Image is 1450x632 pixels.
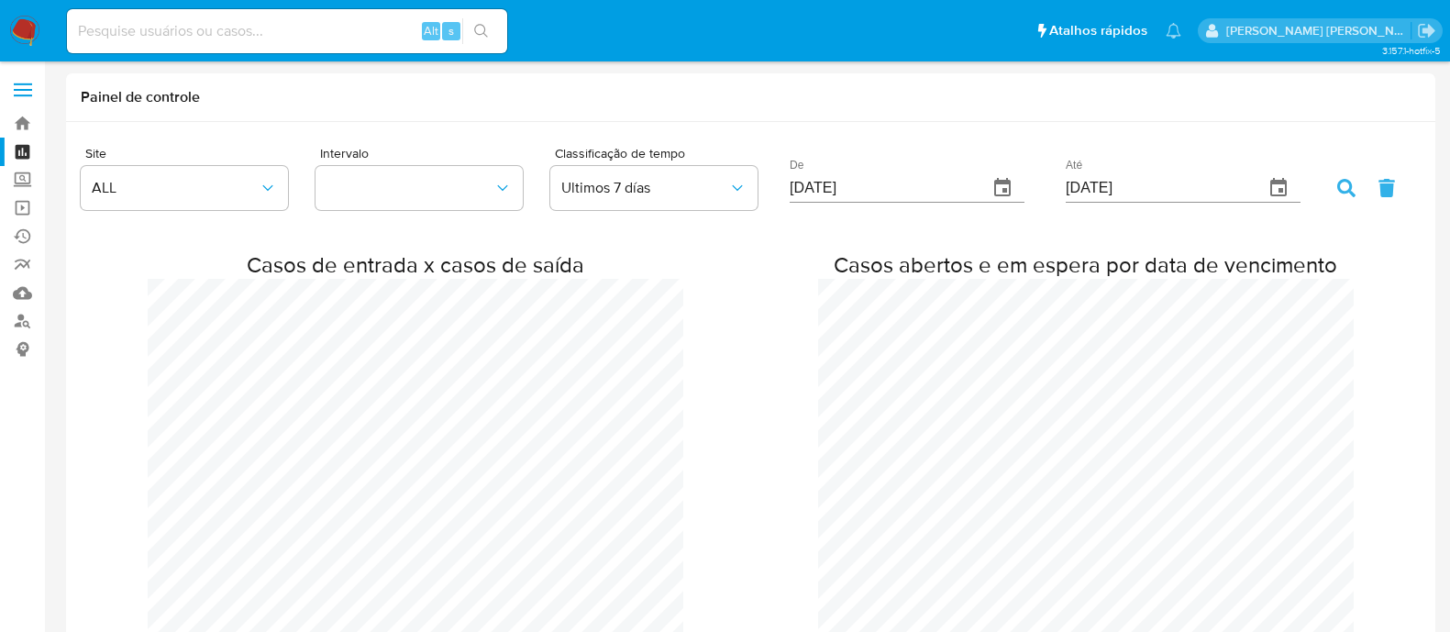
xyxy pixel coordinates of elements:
[81,166,288,210] button: ALL
[561,179,728,197] span: Ultimos 7 días
[424,22,438,39] span: Alt
[818,251,1354,279] h2: Casos abertos e em espera por data de vencimento
[1226,22,1411,39] p: alessandra.barbosa@mercadopago.com
[85,147,320,160] span: Site
[1066,161,1082,172] label: Até
[148,251,683,279] h2: Casos de entrada x casos de saída
[67,19,507,43] input: Pesquise usuários ou casos...
[790,161,804,172] label: De
[320,147,555,160] span: Intervalo
[462,18,500,44] button: search-icon
[550,166,758,210] button: Ultimos 7 días
[1049,21,1147,40] span: Atalhos rápidos
[1166,23,1181,39] a: Notificações
[1417,21,1436,40] a: Sair
[555,147,790,160] span: Classificação de tempo
[92,179,259,197] span: ALL
[81,88,1421,106] h1: Painel de controle
[448,22,454,39] span: s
